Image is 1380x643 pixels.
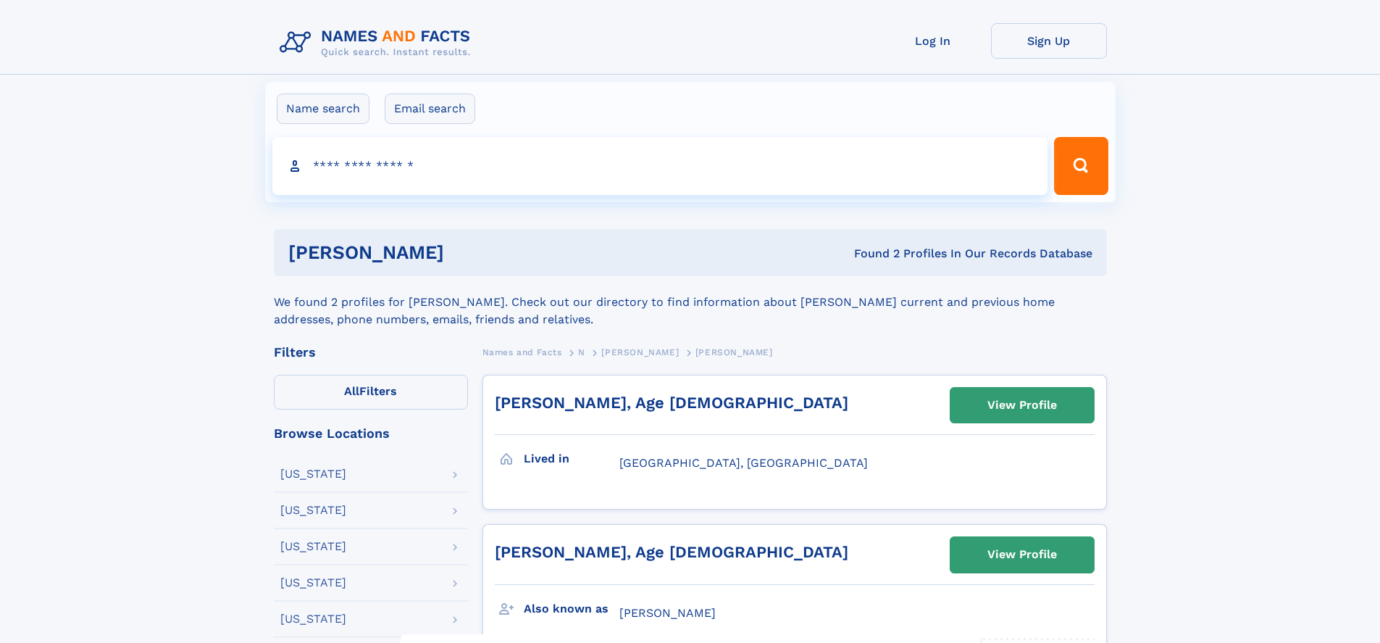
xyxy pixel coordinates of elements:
[280,505,346,516] div: [US_STATE]
[987,389,1057,422] div: View Profile
[274,375,468,410] label: Filters
[495,543,848,561] a: [PERSON_NAME], Age [DEMOGRAPHIC_DATA]
[950,388,1094,423] a: View Profile
[482,343,562,361] a: Names and Facts
[649,246,1092,262] div: Found 2 Profiles In Our Records Database
[578,347,585,357] span: N
[578,343,585,361] a: N
[1054,137,1108,195] button: Search Button
[495,394,848,412] a: [PERSON_NAME], Age [DEMOGRAPHIC_DATA]
[991,23,1107,59] a: Sign Up
[875,23,991,59] a: Log In
[601,343,679,361] a: [PERSON_NAME]
[601,347,679,357] span: [PERSON_NAME]
[280,613,346,625] div: [US_STATE]
[619,456,868,470] span: [GEOGRAPHIC_DATA], [GEOGRAPHIC_DATA]
[987,538,1057,571] div: View Profile
[619,606,716,620] span: [PERSON_NAME]
[385,94,475,124] label: Email search
[344,384,359,398] span: All
[288,244,649,262] h1: [PERSON_NAME]
[274,23,482,62] img: Logo Names and Facts
[280,577,346,589] div: [US_STATE]
[274,427,468,440] div: Browse Locations
[280,541,346,552] div: [US_STATE]
[274,346,468,359] div: Filters
[695,347,773,357] span: [PERSON_NAME]
[277,94,369,124] label: Name search
[274,276,1107,328] div: We found 2 profiles for [PERSON_NAME]. Check out our directory to find information about [PERSON_...
[950,537,1094,572] a: View Profile
[524,597,619,621] h3: Also known as
[280,468,346,480] div: [US_STATE]
[524,447,619,471] h3: Lived in
[272,137,1048,195] input: search input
